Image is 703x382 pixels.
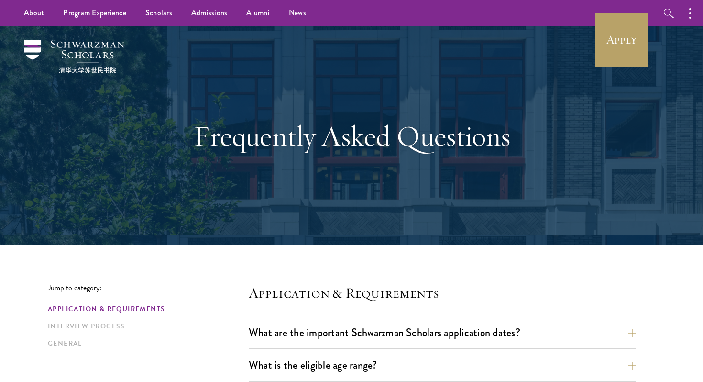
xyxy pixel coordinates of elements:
h4: Application & Requirements [249,283,636,303]
a: General [48,338,243,348]
a: Interview Process [48,321,243,331]
button: What is the eligible age range? [249,354,636,376]
button: What are the important Schwarzman Scholars application dates? [249,322,636,343]
p: Jump to category: [48,283,249,292]
h1: Frequently Asked Questions [187,119,516,153]
a: Apply [595,13,648,67]
a: Application & Requirements [48,304,243,314]
img: Schwarzman Scholars [24,40,124,73]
